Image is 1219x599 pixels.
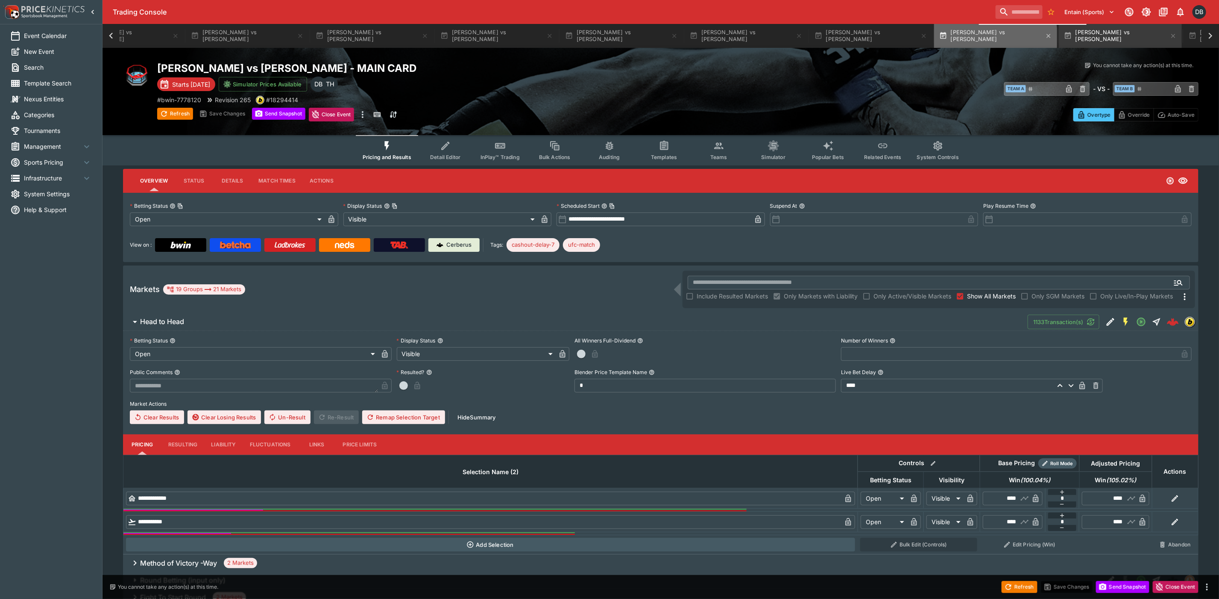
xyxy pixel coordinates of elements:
[1020,475,1050,485] em: ( 100.04 %)
[1038,458,1077,469] div: Show/hide Price Roll mode configuration.
[175,171,213,191] button: Status
[917,154,959,160] span: System Controls
[314,410,359,424] span: Re-Result
[1154,108,1198,121] button: Auto-Save
[710,154,727,160] span: Teams
[1122,4,1137,20] button: Connected to PK
[1152,455,1198,488] th: Actions
[1044,5,1058,19] button: No Bookmarks
[1031,292,1084,301] span: Only SGM Markets
[841,337,888,344] p: Number of Winners
[130,398,1192,410] label: Market Actions
[1118,572,1134,588] button: SGM Disabled
[1153,581,1198,593] button: Close Event
[392,203,398,209] button: Copy To Clipboard
[858,455,980,472] th: Controls
[1190,3,1209,21] button: Daniel Beswick
[24,94,92,103] span: Nexus Entities
[1128,110,1150,119] p: Override
[1136,317,1146,327] svg: Open
[1168,110,1195,119] p: Auto-Save
[172,80,210,89] p: Starts [DATE]
[130,347,378,361] div: Open
[929,475,974,485] span: Visibility
[362,410,445,424] button: Remap Selection Target
[219,77,307,91] button: Simulator Prices Available
[860,538,977,552] button: Bulk Edit (Controls)
[1139,4,1154,20] button: Toggle light/dark mode
[1096,581,1149,593] button: Send Snapshot
[1079,455,1152,472] th: Adjusted Pricing
[426,369,432,375] button: Resulted?
[563,238,600,252] div: Betting Target: cerberus
[1202,582,1212,592] button: more
[861,475,921,485] span: Betting Status
[926,492,964,505] div: Visible
[264,410,310,424] button: Un-Result
[481,154,520,160] span: InPlay™ Trading
[1059,24,1182,48] button: [PERSON_NAME] vs [PERSON_NAME]
[1114,108,1154,121] button: Override
[3,3,20,21] img: PriceKinetics Logo
[1093,62,1193,69] p: You cannot take any action(s) at this time.
[61,24,184,48] button: [PERSON_NAME] vs [PERSON_NAME]
[1060,5,1120,19] button: Select Tenant
[428,238,480,252] a: Cerberus
[1134,572,1149,588] button: Open
[215,95,251,104] p: Revision 265
[24,189,92,198] span: System Settings
[1115,85,1135,92] span: Team B
[1087,110,1111,119] p: Overtype
[24,142,82,151] span: Management
[397,337,436,344] p: Display Status
[1103,572,1118,588] button: Edit Detail
[651,154,677,160] span: Templates
[1028,315,1099,329] button: 1133Transaction(s)
[995,458,1038,469] div: Base Pricing
[224,559,257,567] span: 2 Markets
[809,24,932,48] button: [PERSON_NAME] vs [PERSON_NAME]
[996,5,1043,19] input: search
[1171,275,1186,290] button: Open
[213,171,252,191] button: Details
[1073,108,1198,121] div: Start From
[864,154,901,160] span: Related Events
[397,369,425,376] p: Resulted?
[311,77,326,92] div: Daniel Beswick
[861,492,907,505] div: Open
[170,338,176,344] button: Betting Status
[243,434,298,455] button: Fluctuations
[1107,475,1137,485] em: ( 105.02 %)
[170,203,176,209] button: Betting StatusCopy To Clipboard
[452,410,501,424] button: HideSummary
[335,242,354,248] img: Neds
[140,317,184,326] h6: Head to Head
[599,154,620,160] span: Auditing
[390,242,408,248] img: TabNZ
[357,108,368,121] button: more
[685,24,808,48] button: [PERSON_NAME] vs [PERSON_NAME]
[24,205,92,214] span: Help & Support
[133,171,175,191] button: Overview
[363,154,411,160] span: Pricing and Results
[878,369,884,375] button: Live Bet Delay
[934,24,1057,48] button: [PERSON_NAME] vs [PERSON_NAME]
[177,203,183,209] button: Copy To Clipboard
[697,292,768,301] span: Include Resulted Markets
[186,24,309,48] button: [PERSON_NAME] vs [PERSON_NAME]
[24,126,92,135] span: Tournaments
[1185,317,1195,327] img: bwin
[252,171,302,191] button: Match Times
[770,202,797,210] p: Suspend At
[24,63,92,72] span: Search
[982,538,1077,552] button: Edit Pricing (Win)
[21,14,67,18] img: Sportsbook Management
[157,108,193,120] button: Refresh
[890,338,896,344] button: Number of Winners
[157,62,678,75] h2: Copy To Clipboard
[123,62,150,89] img: mma.png
[1149,572,1164,588] button: Straight
[1180,292,1190,302] svg: More
[560,24,683,48] button: [PERSON_NAME] vs [PERSON_NAME]
[574,369,647,376] p: Blender Price Template Name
